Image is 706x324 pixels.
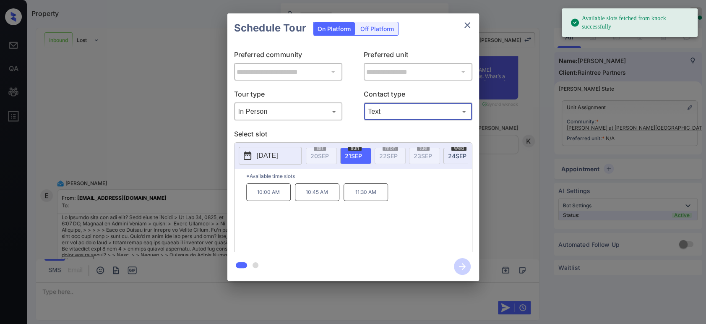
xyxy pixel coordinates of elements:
div: date-select [443,148,474,164]
h2: Schedule Tour [227,13,313,43]
p: *Available time slots [246,169,472,183]
p: 10:45 AM [295,183,339,201]
span: wed [451,146,466,151]
p: 11:30 AM [344,183,388,201]
button: close [459,17,476,34]
div: Text [366,105,470,118]
span: 21 SEP [345,152,362,159]
div: On Platform [313,22,355,35]
p: Contact type [364,89,472,102]
p: Preferred unit [364,50,472,63]
div: In Person [236,105,341,118]
button: [DATE] [239,147,302,165]
span: sun [348,146,362,151]
p: [DATE] [257,151,278,161]
p: Tour type [234,89,343,102]
div: Off Platform [356,22,398,35]
p: 10:00 AM [246,183,291,201]
div: date-select [340,148,371,164]
span: 24 SEP [448,152,466,159]
p: Select slot [234,129,472,142]
div: Available slots fetched from knock successfully [570,11,691,34]
p: Preferred community [234,50,343,63]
